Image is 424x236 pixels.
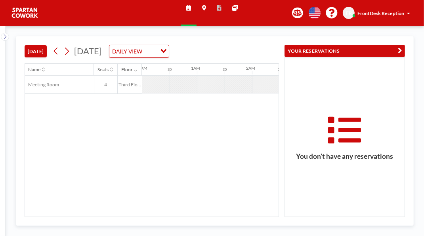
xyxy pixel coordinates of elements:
[74,46,102,56] span: [DATE]
[25,45,47,57] button: [DATE]
[278,68,282,72] div: 30
[285,45,405,57] button: YOUR RESERVATIONS
[191,66,200,71] div: 1AM
[97,67,109,72] div: Seats
[94,82,118,88] span: 4
[168,68,172,72] div: 30
[118,82,142,88] span: Third Flo...
[145,47,156,56] input: Search for option
[121,67,133,72] div: Floor
[285,152,405,161] h3: You don’t have any reservations
[28,67,40,72] div: Name
[111,47,144,56] span: DAILY VIEW
[346,10,352,16] span: FR
[246,66,255,71] div: 2AM
[357,10,404,16] span: FrontDesk Reception
[25,82,59,88] span: Meeting Room
[11,6,39,20] img: organization-logo
[223,68,227,72] div: 30
[109,45,169,57] div: Search for option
